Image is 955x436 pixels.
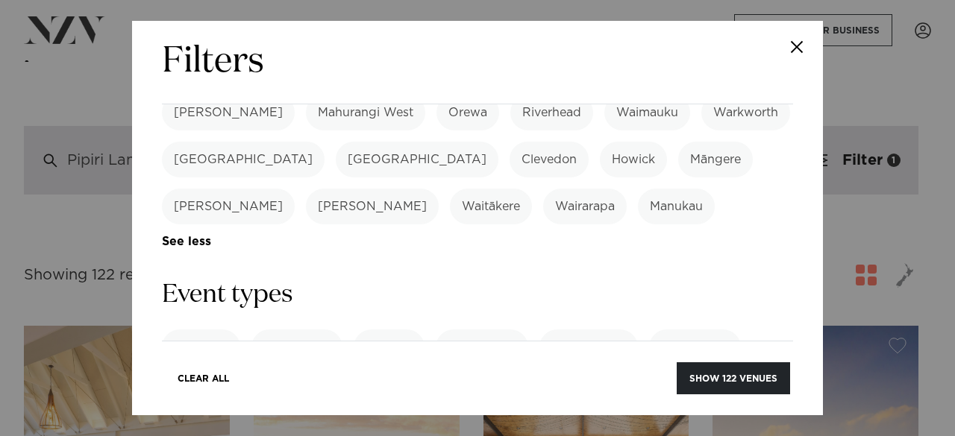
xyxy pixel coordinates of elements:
[436,329,528,365] label: Gala Dinner
[510,142,589,177] label: Clevedon
[162,189,295,224] label: [PERSON_NAME]
[701,95,790,130] label: Warkworth
[436,95,499,130] label: Orewa
[162,329,240,365] label: Wedding
[510,95,593,130] label: Riverhead
[162,39,264,86] h2: Filters
[306,189,439,224] label: [PERSON_NAME]
[162,142,325,177] label: [GEOGRAPHIC_DATA]
[354,329,425,365] label: Meeting
[165,362,242,394] button: Clear All
[771,21,823,73] button: Close
[649,329,741,365] label: Photoshoot
[604,95,690,130] label: Waimauku
[677,362,790,394] button: Show 122 venues
[306,95,425,130] label: Mahurangi West
[678,142,753,177] label: Māngere
[543,189,627,224] label: Wairarapa
[162,95,295,130] label: [PERSON_NAME]
[336,142,498,177] label: [GEOGRAPHIC_DATA]
[539,329,638,365] label: Private Party
[450,189,532,224] label: Waitākere
[638,189,715,224] label: Manukau
[600,142,667,177] label: Howick
[162,278,793,312] h3: Event types
[251,329,342,365] label: Conference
